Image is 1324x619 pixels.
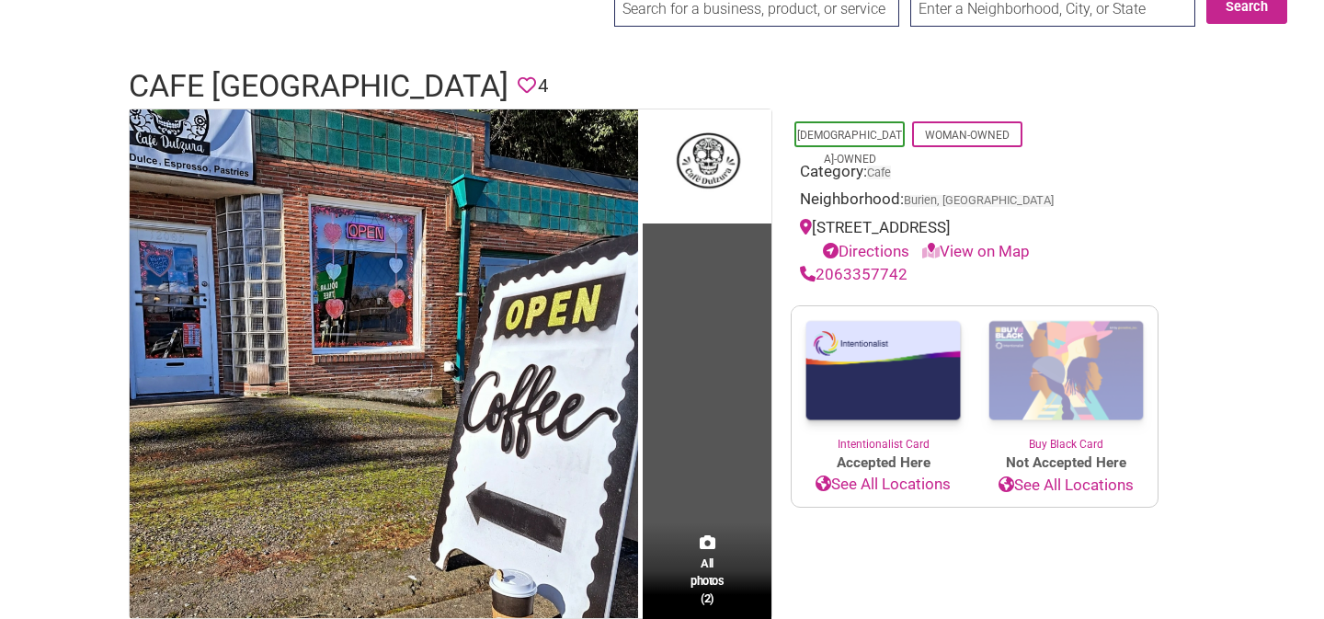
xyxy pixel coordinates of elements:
[792,453,975,474] span: Accepted Here
[792,306,975,453] a: Intentionalist Card
[800,265,907,283] a: 2063357742
[129,64,508,109] h1: Cafe [GEOGRAPHIC_DATA]
[975,306,1158,453] a: Buy Black Card
[975,453,1158,474] span: Not Accepted Here
[691,555,724,607] span: All photos (2)
[130,109,638,618] img: Cafe Dulzura
[797,129,902,166] a: [DEMOGRAPHIC_DATA]-Owned
[800,216,1149,263] div: [STREET_ADDRESS]
[792,473,975,497] a: See All Locations
[792,306,975,436] img: Intentionalist Card
[823,242,909,260] a: Directions
[904,195,1054,207] span: Burien, [GEOGRAPHIC_DATA]
[800,188,1149,216] div: Neighborhood:
[867,166,891,179] a: Cafe
[975,306,1158,437] img: Buy Black Card
[538,72,548,100] span: 4
[925,129,1010,142] a: Woman-Owned
[922,242,1030,260] a: View on Map
[975,474,1158,498] a: See All Locations
[800,160,1149,189] div: Category:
